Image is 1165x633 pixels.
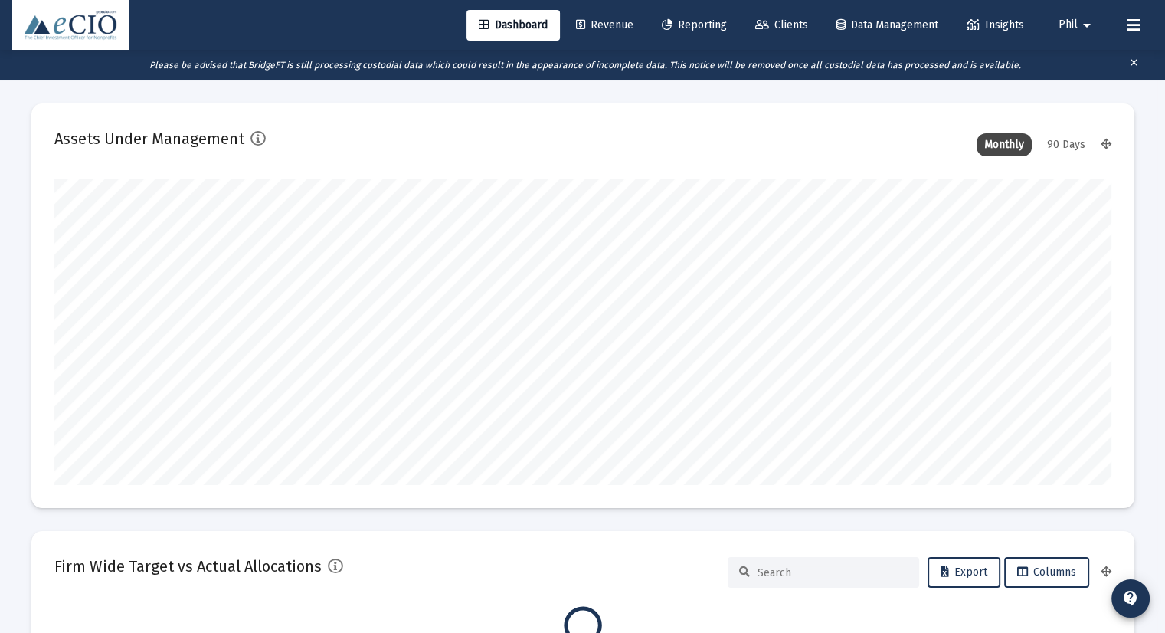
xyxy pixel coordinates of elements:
span: Reporting [662,18,727,31]
a: Clients [743,10,820,41]
span: Clients [755,18,808,31]
mat-icon: arrow_drop_down [1078,10,1096,41]
button: Phil [1040,9,1114,40]
i: Please be advised that BridgeFT is still processing custodial data which could result in the appe... [149,60,1021,71]
span: Revenue [576,18,633,31]
a: Dashboard [466,10,560,41]
span: Insights [967,18,1024,31]
span: Columns [1017,566,1076,579]
span: Phil [1059,18,1078,31]
mat-icon: clear [1128,54,1140,77]
span: Data Management [836,18,938,31]
input: Search [758,566,908,579]
button: Export [928,557,1000,588]
a: Reporting [650,10,739,41]
h2: Assets Under Management [54,126,244,151]
div: Monthly [977,133,1032,156]
button: Columns [1004,557,1089,588]
h2: Firm Wide Target vs Actual Allocations [54,554,322,579]
span: Dashboard [479,18,548,31]
div: 90 Days [1039,133,1093,156]
img: Dashboard [24,10,117,41]
a: Revenue [564,10,646,41]
mat-icon: contact_support [1121,589,1140,608]
span: Export [941,566,987,579]
a: Insights [954,10,1036,41]
a: Data Management [824,10,951,41]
